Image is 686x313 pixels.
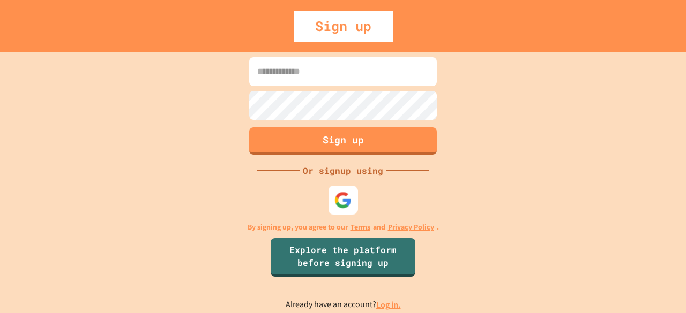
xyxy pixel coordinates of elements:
div: Sign up [294,11,393,42]
p: By signing up, you agree to our and . [248,222,439,233]
button: Sign up [249,127,437,155]
div: Or signup using [300,164,386,177]
img: google-icon.svg [334,191,352,209]
a: Terms [351,222,370,233]
a: Privacy Policy [388,222,434,233]
a: Explore the platform before signing up [271,238,415,277]
p: Already have an account? [286,298,401,311]
a: Log in. [376,299,401,310]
